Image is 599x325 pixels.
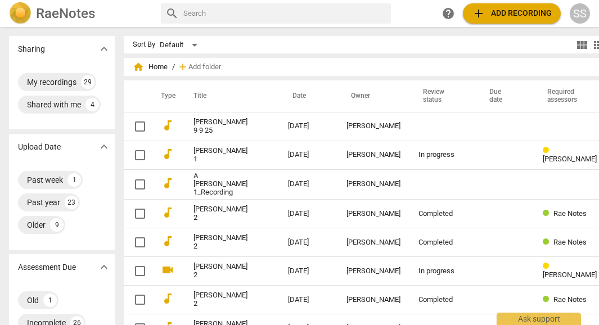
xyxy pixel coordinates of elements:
div: Default [160,36,201,54]
td: [DATE] [279,228,337,257]
div: [PERSON_NAME] [346,122,400,130]
span: Home [133,61,168,73]
div: 9 [50,218,64,232]
a: A [PERSON_NAME] 1_Recording [193,172,247,197]
span: Rae Notes [553,238,587,246]
div: Old [27,295,39,306]
div: Older [27,219,46,231]
div: Shared with me [27,99,81,110]
span: Review status: in progress [543,262,553,270]
button: Show more [96,40,112,57]
td: [DATE] [279,257,337,286]
th: Due date [476,80,534,112]
span: search [165,7,179,20]
h2: RaeNotes [36,6,95,21]
span: Review status: in progress [543,146,553,155]
div: [PERSON_NAME] [346,151,400,159]
button: Upload [463,3,561,24]
td: [DATE] [279,141,337,169]
span: Review status: completed [543,209,553,218]
span: add [472,7,485,20]
div: Past week [27,174,63,186]
span: add [177,61,188,73]
input: Search [183,4,386,22]
a: [PERSON_NAME] 1 [193,147,247,164]
span: audiotrack [161,177,174,190]
span: audiotrack [161,206,174,219]
img: Logo [9,2,31,25]
span: audiotrack [161,119,174,132]
div: Ask support [497,313,581,325]
td: [DATE] [279,112,337,141]
div: In progress [418,267,467,276]
button: Show more [96,259,112,276]
div: In progress [418,151,467,159]
div: [PERSON_NAME] [346,238,400,247]
div: 23 [65,196,78,209]
span: expand_more [97,140,111,154]
button: SS [570,3,590,24]
a: [PERSON_NAME] 2 [193,234,247,251]
div: [PERSON_NAME] [346,267,400,276]
td: [DATE] [279,286,337,314]
span: audiotrack [161,147,174,161]
span: audiotrack [161,234,174,248]
div: Past year [27,197,60,208]
a: [PERSON_NAME] 9 9 25 [193,118,247,135]
td: [DATE] [279,200,337,228]
span: [PERSON_NAME] [543,270,597,279]
span: Review status: completed [543,238,553,246]
div: 29 [81,75,94,89]
a: [PERSON_NAME] 2 [193,291,247,308]
div: [PERSON_NAME] [346,210,400,218]
span: / [172,63,175,71]
span: Rae Notes [553,209,587,218]
span: Add folder [188,63,221,71]
p: Sharing [18,43,45,55]
div: My recordings [27,76,76,88]
div: 1 [67,173,81,187]
div: [PERSON_NAME] [346,180,400,188]
td: [DATE] [279,169,337,200]
a: LogoRaeNotes [9,2,152,25]
span: Rae Notes [553,295,587,304]
span: Add recording [472,7,552,20]
span: expand_more [97,42,111,56]
button: Show more [96,138,112,155]
div: Completed [418,238,467,247]
a: [PERSON_NAME] 2 [193,205,247,222]
th: Title [180,80,279,112]
div: 4 [85,98,99,111]
a: Help [438,3,458,24]
span: videocam [161,263,174,277]
p: Upload Date [18,141,61,153]
span: [PERSON_NAME] [543,155,597,163]
div: [PERSON_NAME] [346,296,400,304]
span: audiotrack [161,292,174,305]
div: 1 [43,294,57,307]
div: Completed [418,210,467,218]
span: view_module [575,38,589,52]
div: Completed [418,296,467,304]
button: Tile view [574,37,591,53]
span: Review status: completed [543,295,553,304]
span: home [133,61,144,73]
div: Sort By [133,40,155,49]
span: help [442,7,455,20]
p: Assessment Due [18,261,76,273]
span: expand_more [97,260,111,274]
th: Date [279,80,337,112]
a: [PERSON_NAME] 2 [193,263,247,279]
th: Type [152,80,180,112]
th: Review status [409,80,476,112]
th: Owner [337,80,409,112]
